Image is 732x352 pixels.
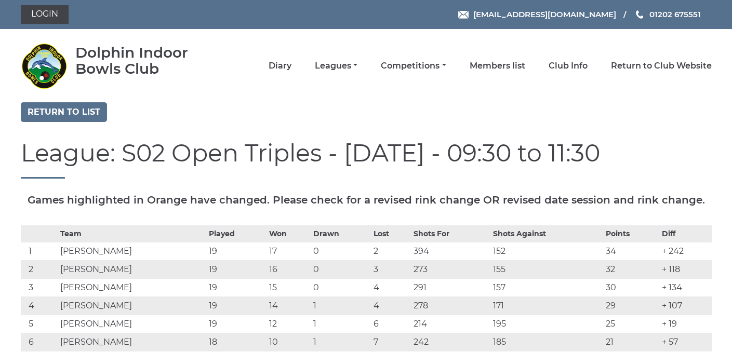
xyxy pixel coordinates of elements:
[58,296,206,315] td: [PERSON_NAME]
[603,296,659,315] td: 29
[58,260,206,278] td: [PERSON_NAME]
[21,278,58,296] td: 3
[659,225,712,242] th: Diff
[411,260,490,278] td: 273
[371,315,411,333] td: 6
[311,333,371,351] td: 1
[603,278,659,296] td: 30
[58,242,206,260] td: [PERSON_NAME]
[611,60,712,72] a: Return to Club Website
[411,315,490,333] td: 214
[58,225,206,242] th: Team
[21,102,107,122] a: Return to list
[21,140,712,179] h1: League: S02 Open Triples - [DATE] - 09:30 to 11:30
[634,8,701,20] a: Phone us 01202 675551
[659,315,712,333] td: + 19
[490,315,603,333] td: 195
[603,260,659,278] td: 32
[267,296,311,315] td: 14
[267,315,311,333] td: 12
[603,242,659,260] td: 34
[267,242,311,260] td: 17
[458,11,469,19] img: Email
[21,260,58,278] td: 2
[649,9,701,19] span: 01202 675551
[636,10,643,19] img: Phone us
[206,242,267,260] td: 19
[311,296,371,315] td: 1
[411,278,490,296] td: 291
[411,225,490,242] th: Shots For
[206,260,267,278] td: 19
[311,225,371,242] th: Drawn
[659,333,712,351] td: + 57
[381,60,446,72] a: Competitions
[458,8,616,20] a: Email [EMAIL_ADDRESS][DOMAIN_NAME]
[269,60,291,72] a: Diary
[371,260,411,278] td: 3
[490,260,603,278] td: 155
[490,296,603,315] td: 171
[21,5,69,24] a: Login
[21,43,68,89] img: Dolphin Indoor Bowls Club
[21,315,58,333] td: 5
[206,296,267,315] td: 19
[549,60,588,72] a: Club Info
[659,278,712,296] td: + 134
[470,60,525,72] a: Members list
[206,225,267,242] th: Played
[311,260,371,278] td: 0
[58,278,206,296] td: [PERSON_NAME]
[21,194,712,206] h5: Games highlighted in Orange have changed. Please check for a revised rink change OR revised date ...
[58,315,206,333] td: [PERSON_NAME]
[371,278,411,296] td: 4
[490,225,603,242] th: Shots Against
[490,278,603,296] td: 157
[371,333,411,351] td: 7
[371,296,411,315] td: 4
[411,333,490,351] td: 242
[659,242,712,260] td: + 242
[603,225,659,242] th: Points
[311,242,371,260] td: 0
[58,333,206,351] td: [PERSON_NAME]
[411,296,490,315] td: 278
[21,242,58,260] td: 1
[603,333,659,351] td: 21
[206,278,267,296] td: 19
[21,333,58,351] td: 6
[371,225,411,242] th: Lost
[315,60,357,72] a: Leagues
[311,278,371,296] td: 0
[267,260,311,278] td: 16
[659,296,712,315] td: + 107
[603,315,659,333] td: 25
[411,242,490,260] td: 394
[206,315,267,333] td: 19
[21,296,58,315] td: 4
[473,9,616,19] span: [EMAIL_ADDRESS][DOMAIN_NAME]
[267,333,311,351] td: 10
[490,242,603,260] td: 152
[311,315,371,333] td: 1
[659,260,712,278] td: + 118
[206,333,267,351] td: 18
[490,333,603,351] td: 185
[267,225,311,242] th: Won
[371,242,411,260] td: 2
[267,278,311,296] td: 15
[75,45,218,77] div: Dolphin Indoor Bowls Club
